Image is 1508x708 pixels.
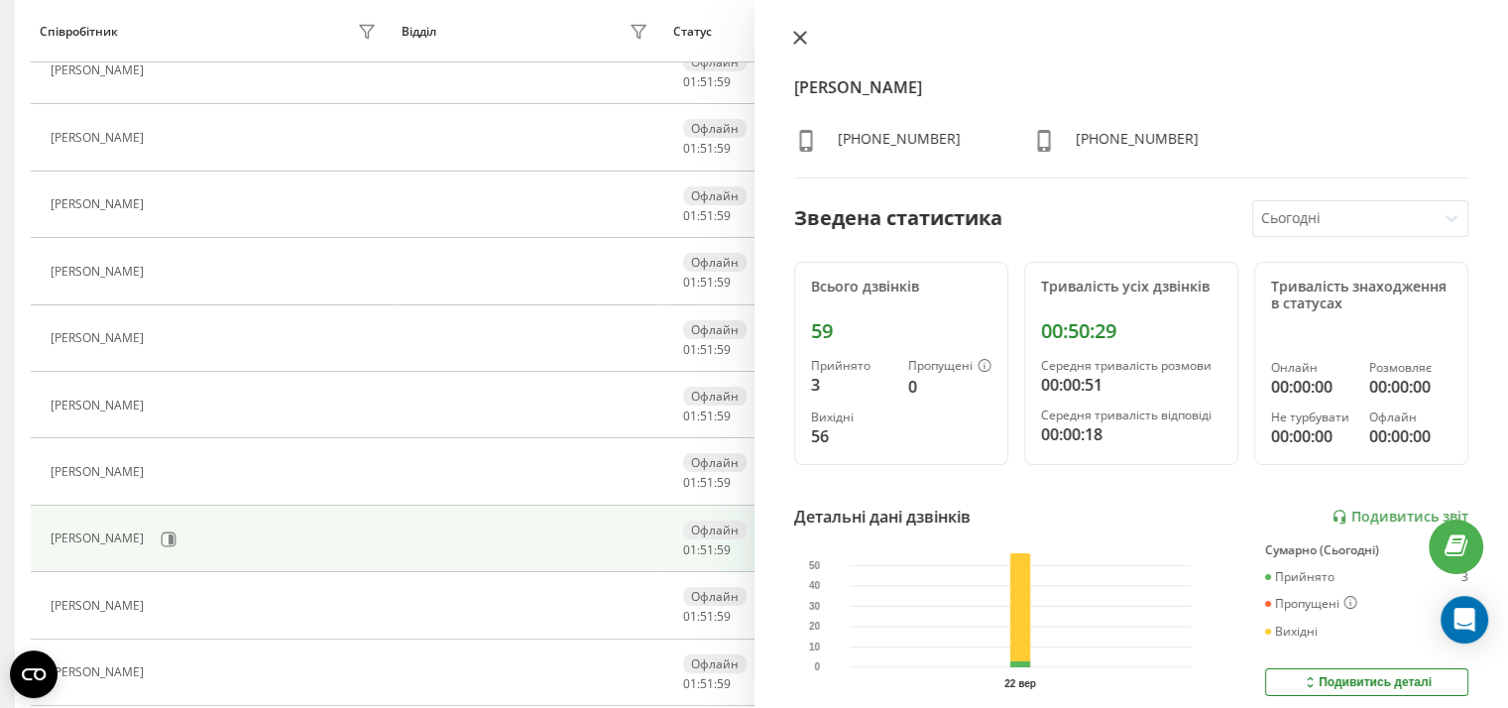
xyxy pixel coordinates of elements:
div: Вихідні [1265,625,1318,639]
span: 51 [700,541,714,558]
div: [PERSON_NAME] [51,599,149,613]
span: 59 [717,474,731,491]
div: Відділ [402,25,436,39]
div: Зведена статистика [794,203,1002,233]
span: 51 [700,274,714,291]
div: Тривалість знаходження в статусах [1271,279,1451,312]
div: : : [683,343,731,357]
div: 3 [811,373,892,397]
text: 30 [809,601,821,612]
div: 00:00:00 [1369,375,1451,399]
span: 01 [683,541,697,558]
span: 59 [717,274,731,291]
text: 20 [809,621,821,632]
span: 51 [700,408,714,424]
div: Пропущені [908,359,991,375]
div: Офлайн [683,654,747,673]
div: 56 [811,424,892,448]
h4: [PERSON_NAME] [794,75,1469,99]
span: 01 [683,675,697,692]
span: 01 [683,274,697,291]
div: Open Intercom Messenger [1441,596,1488,644]
div: Розмовляє [1369,361,1451,375]
span: 51 [700,341,714,358]
div: Офлайн [683,119,747,138]
div: 0 [908,375,991,399]
div: Офлайн [1369,411,1451,424]
div: [PERSON_NAME] [51,399,149,413]
div: Офлайн [683,521,747,539]
div: Подивитись деталі [1302,674,1432,690]
div: 00:00:00 [1369,424,1451,448]
div: [PERSON_NAME] [51,465,149,479]
div: : : [683,75,731,89]
div: : : [683,543,731,557]
div: Співробітник [40,25,118,39]
div: : : [683,476,731,490]
div: : : [683,677,731,691]
div: 00:00:00 [1271,375,1353,399]
span: 59 [717,207,731,224]
span: 01 [683,608,697,625]
div: Тривалість усіх дзвінків [1041,279,1221,295]
text: 0 [814,662,820,673]
span: 01 [683,207,697,224]
div: Офлайн [683,453,747,472]
div: 00:00:51 [1041,373,1221,397]
div: [PERSON_NAME] [51,331,149,345]
span: 01 [683,140,697,157]
div: Статус [673,25,712,39]
div: [PERSON_NAME] [51,265,149,279]
div: : : [683,142,731,156]
div: [PERSON_NAME] [51,63,149,77]
text: 50 [809,560,821,571]
div: Вихідні [811,411,892,424]
div: [PERSON_NAME] [51,131,149,145]
div: Офлайн [683,320,747,339]
div: : : [683,410,731,423]
span: 51 [700,675,714,692]
div: [PERSON_NAME] [51,197,149,211]
div: : : [683,209,731,223]
div: Сумарно (Сьогодні) [1265,543,1468,557]
span: 59 [717,608,731,625]
div: 00:00:18 [1041,422,1221,446]
a: Подивитись звіт [1332,509,1468,526]
span: 59 [717,541,731,558]
text: 22 вер [1004,678,1036,689]
div: [PERSON_NAME] [51,531,149,545]
text: 40 [809,580,821,591]
span: 01 [683,408,697,424]
div: [PHONE_NUMBER] [838,129,961,158]
span: 51 [700,73,714,90]
span: 01 [683,341,697,358]
div: Прийнято [811,359,892,373]
div: Середня тривалість розмови [1041,359,1221,373]
div: 00:00:00 [1271,424,1353,448]
div: Офлайн [683,387,747,406]
div: [PERSON_NAME] [51,665,149,679]
text: 10 [809,642,821,652]
span: 51 [700,474,714,491]
button: Open CMP widget [10,650,58,698]
div: Пропущені [1265,596,1357,612]
span: 01 [683,73,697,90]
div: Офлайн [683,186,747,205]
div: Всього дзвінків [811,279,991,295]
div: : : [683,610,731,624]
div: 59 [811,319,991,343]
div: Середня тривалість відповіді [1041,409,1221,422]
span: 01 [683,474,697,491]
div: [PHONE_NUMBER] [1076,129,1199,158]
span: 59 [717,140,731,157]
span: 51 [700,140,714,157]
button: Подивитись деталі [1265,668,1468,696]
span: 59 [717,341,731,358]
div: 00:50:29 [1041,319,1221,343]
div: Не турбувати [1271,411,1353,424]
span: 59 [717,675,731,692]
div: Детальні дані дзвінків [794,505,971,529]
div: Прийнято [1265,570,1334,584]
span: 51 [700,608,714,625]
span: 59 [717,73,731,90]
